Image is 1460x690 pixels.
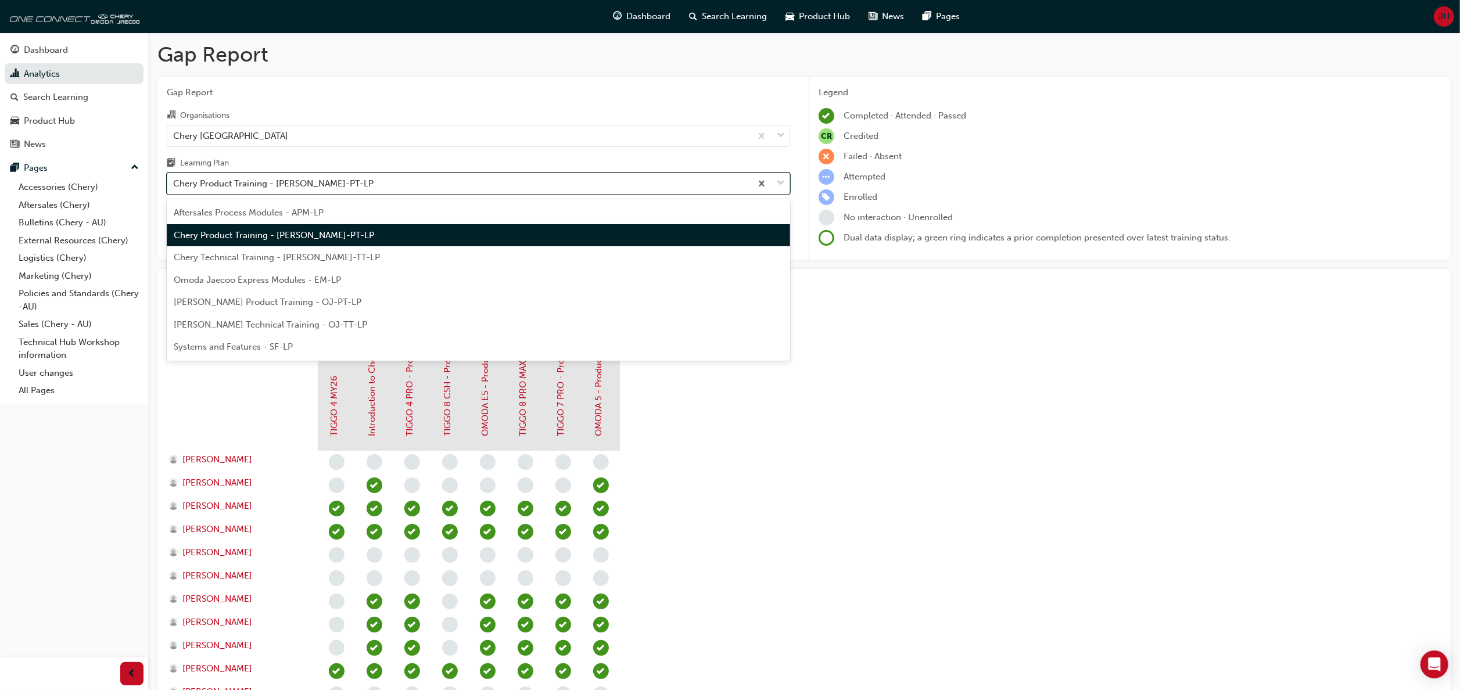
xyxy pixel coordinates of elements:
[518,617,533,632] span: learningRecordVerb_PASS-icon
[518,321,529,437] a: TIGGO 8 PRO MAX - Product
[182,592,252,606] span: [PERSON_NAME]
[593,477,609,493] span: learningRecordVerb_PASS-icon
[23,91,88,104] div: Search Learning
[367,524,382,540] span: learningRecordVerb_COMPLETE-icon
[167,110,175,121] span: organisation-icon
[5,134,144,155] a: News
[169,499,307,513] a: [PERSON_NAME]
[174,342,293,352] span: Systems and Features - SF-LP
[443,342,453,437] a: TIGGO 8 CSH - Product
[914,5,970,28] a: pages-iconPages
[480,570,496,586] span: learningRecordVerb_NONE-icon
[844,131,878,141] span: Credited
[367,663,382,679] span: learningRecordVerb_COMPLETE-icon
[442,477,458,493] span: learningRecordVerb_NONE-icon
[14,333,144,364] a: Technical Hub Workshop information
[174,230,374,240] span: Chery Product Training - [PERSON_NAME]-PT-LP
[937,10,960,23] span: Pages
[174,275,341,285] span: Omoda Jaecoo Express Modules - EM-LP
[404,617,420,632] span: learningRecordVerb_PASS-icon
[169,569,307,583] a: [PERSON_NAME]
[883,10,905,23] span: News
[555,547,571,563] span: learningRecordVerb_NONE-icon
[182,569,252,583] span: [PERSON_NAME]
[5,110,144,132] a: Product Hub
[518,594,533,609] span: learningRecordVerb_PASS-icon
[442,501,458,516] span: learningRecordVerb_PASS-icon
[844,212,953,222] span: No interaction · Unenrolled
[869,9,878,24] span: news-icon
[10,139,19,150] span: news-icon
[180,110,229,121] div: Organisations
[819,169,834,185] span: learningRecordVerb_ATTEMPT-icon
[480,524,496,540] span: learningRecordVerb_PASS-icon
[329,524,345,540] span: learningRecordVerb_PASS-icon
[14,285,144,315] a: Policies and Standards (Chery -AU)
[819,108,834,124] span: learningRecordVerb_COMPLETE-icon
[404,454,420,470] span: learningRecordVerb_NONE-icon
[593,570,609,586] span: learningRecordVerb_NONE-icon
[10,45,19,56] span: guage-icon
[182,453,252,466] span: [PERSON_NAME]
[6,5,139,28] img: oneconnect
[182,476,252,490] span: [PERSON_NAME]
[480,454,496,470] span: learningRecordVerb_NONE-icon
[24,114,75,128] div: Product Hub
[169,476,307,490] a: [PERSON_NAME]
[10,69,19,80] span: chart-icon
[556,342,566,437] a: TIGGO 7 PRO - Product
[329,501,345,516] span: learningRecordVerb_PASS-icon
[329,477,345,493] span: learningRecordVerb_NONE-icon
[404,663,420,679] span: learningRecordVerb_PASS-icon
[329,570,345,586] span: learningRecordVerb_NONE-icon
[593,663,609,679] span: learningRecordVerb_PASS-icon
[14,178,144,196] a: Accessories (Chery)
[404,594,420,609] span: learningRecordVerb_PASS-icon
[128,667,137,681] span: prev-icon
[367,594,382,609] span: learningRecordVerb_COMPLETE-icon
[182,662,252,675] span: [PERSON_NAME]
[1420,651,1448,678] div: Open Intercom Messenger
[518,663,533,679] span: learningRecordVerb_PASS-icon
[442,663,458,679] span: learningRecordVerb_PASS-icon
[329,594,345,609] span: learningRecordVerb_NONE-icon
[593,547,609,563] span: learningRecordVerb_NONE-icon
[367,547,382,563] span: learningRecordVerb_NONE-icon
[518,477,533,493] span: learningRecordVerb_NONE-icon
[367,477,382,493] span: learningRecordVerb_COMPLETE-icon
[329,663,345,679] span: learningRecordVerb_PASS-icon
[404,570,420,586] span: learningRecordVerb_NONE-icon
[844,192,877,202] span: Enrolled
[518,547,533,563] span: learningRecordVerb_NONE-icon
[844,151,902,161] span: Failed · Absent
[555,617,571,632] span: learningRecordVerb_PASS-icon
[480,663,496,679] span: learningRecordVerb_PASS-icon
[518,570,533,586] span: learningRecordVerb_NONE-icon
[157,42,1451,67] h1: Gap Report
[480,594,496,609] span: learningRecordVerb_PASS-icon
[14,249,144,267] a: Logistics (Chery)
[1439,10,1450,23] span: JH
[819,210,834,225] span: learningRecordVerb_NONE-icon
[14,382,144,400] a: All Pages
[5,157,144,179] button: Pages
[555,570,571,586] span: learningRecordVerb_NONE-icon
[844,110,966,121] span: Completed · Attended · Passed
[594,356,604,437] a: OMODA 5 - Product
[180,157,229,169] div: Learning Plan
[14,315,144,333] a: Sales (Chery - AU)
[518,454,533,470] span: learningRecordVerb_NONE-icon
[10,116,19,127] span: car-icon
[480,547,496,563] span: learningRecordVerb_NONE-icon
[169,592,307,606] a: [PERSON_NAME]
[10,92,19,103] span: search-icon
[24,138,46,151] div: News
[329,640,345,656] span: learningRecordVerb_NONE-icon
[182,546,252,559] span: [PERSON_NAME]
[442,617,458,632] span: learningRecordVerb_NONE-icon
[182,523,252,536] span: [PERSON_NAME]
[173,177,374,191] div: Chery Product Training - [PERSON_NAME]-PT-LP
[593,617,609,632] span: learningRecordVerb_PASS-icon
[518,640,533,656] span: learningRecordVerb_PASS-icon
